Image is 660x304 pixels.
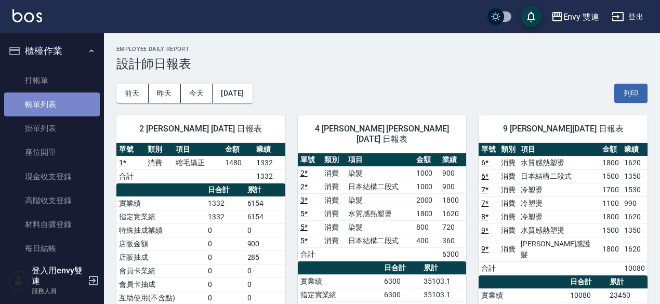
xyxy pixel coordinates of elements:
button: [DATE] [213,84,252,103]
img: Person [8,270,29,291]
td: 400 [414,234,440,247]
td: 1350 [622,169,648,183]
td: 2000 [414,193,440,207]
td: 消費 [498,223,518,237]
td: 冷塑燙 [518,210,600,223]
td: 冷塑燙 [518,196,600,210]
h5: 登入用envy雙連 [32,266,85,286]
table: a dense table [298,153,467,261]
td: 日本結構二段式 [346,234,414,247]
td: 染髮 [346,193,414,207]
button: 今天 [181,84,213,103]
td: 店販抽成 [116,250,205,264]
td: 10080 [567,288,606,302]
td: 0 [205,277,244,291]
th: 單號 [479,143,498,156]
td: 900 [440,166,466,180]
td: 日本結構二段式 [518,169,600,183]
td: 消費 [322,166,346,180]
td: 1620 [622,156,648,169]
th: 日合計 [567,275,606,289]
td: 1350 [622,223,648,237]
span: 9 [PERSON_NAME][DATE] 日報表 [491,124,635,134]
th: 累計 [421,261,466,275]
button: 櫃檯作業 [4,37,100,64]
td: 0 [245,277,285,291]
td: 合計 [479,261,498,275]
td: 1500 [600,223,622,237]
th: 累計 [607,275,648,289]
td: 6154 [245,210,285,223]
td: 285 [245,250,285,264]
td: 縮毛矯正 [173,156,222,169]
td: 水質感熱塑燙 [518,156,600,169]
td: 1620 [440,207,466,220]
td: 6154 [245,196,285,210]
th: 金額 [222,143,254,156]
td: 染髮 [346,166,414,180]
button: 列印 [614,84,648,103]
div: Envy 雙連 [563,10,600,23]
td: 6300 [381,274,421,288]
th: 業績 [622,143,648,156]
td: 1530 [622,183,648,196]
td: 1800 [600,210,622,223]
td: 0 [205,223,244,237]
td: 10080 [622,261,648,275]
button: save [521,6,542,27]
th: 單號 [298,153,322,167]
th: 金額 [600,143,622,156]
th: 業績 [440,153,466,167]
td: 會員卡業績 [116,264,205,277]
td: 消費 [498,237,518,261]
td: 會員卡抽成 [116,277,205,291]
td: 特殊抽成業績 [116,223,205,237]
a: 掛單列表 [4,116,100,140]
button: 前天 [116,84,149,103]
td: 990 [622,196,648,210]
td: 指定實業績 [298,288,381,301]
td: 1800 [440,193,466,207]
td: 0 [245,264,285,277]
a: 高階收支登錄 [4,189,100,213]
td: 消費 [322,220,346,234]
th: 項目 [346,153,414,167]
th: 日合計 [205,183,244,197]
th: 類別 [322,153,346,167]
td: 900 [440,180,466,193]
td: 日本結構二段式 [346,180,414,193]
td: 水質感熱塑燙 [346,207,414,220]
td: 店販金額 [116,237,205,250]
th: 項目 [173,143,222,156]
a: 每日結帳 [4,236,100,260]
td: 0 [205,250,244,264]
td: 1332 [205,210,244,223]
td: 6300 [440,247,466,261]
p: 服務人員 [32,286,85,296]
td: 消費 [498,196,518,210]
td: 消費 [498,210,518,223]
th: 單號 [116,143,145,156]
a: 打帳單 [4,69,100,92]
td: 1800 [600,237,622,261]
a: 帳單列表 [4,92,100,116]
button: 登出 [608,7,648,27]
td: 23450 [607,288,648,302]
td: 合計 [298,247,322,261]
td: 1700 [600,183,622,196]
td: 1000 [414,180,440,193]
a: 現金收支登錄 [4,165,100,189]
td: 1332 [254,156,285,169]
td: 0 [245,223,285,237]
td: 1332 [254,169,285,183]
th: 類別 [145,143,174,156]
td: 實業績 [116,196,205,210]
table: a dense table [116,143,285,183]
td: 1500 [600,169,622,183]
td: 消費 [498,156,518,169]
img: Logo [12,9,42,22]
td: 消費 [322,180,346,193]
td: 1332 [205,196,244,210]
td: 0 [205,237,244,250]
th: 業績 [254,143,285,156]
